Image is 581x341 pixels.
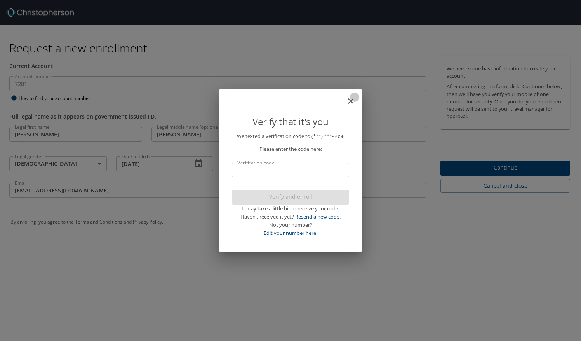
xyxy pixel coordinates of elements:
[232,221,349,229] div: Not your number?
[232,114,349,129] p: Verify that it's you
[232,145,349,153] p: Please enter the code here:
[232,213,349,221] div: Haven’t received it yet?
[232,132,349,140] p: We texted a verification code to (***) ***- 3058
[232,205,349,213] div: It may take a little bit to receive your code.
[295,213,341,220] a: Resend a new code.
[350,93,359,102] button: close
[264,229,317,236] a: Edit your number here.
